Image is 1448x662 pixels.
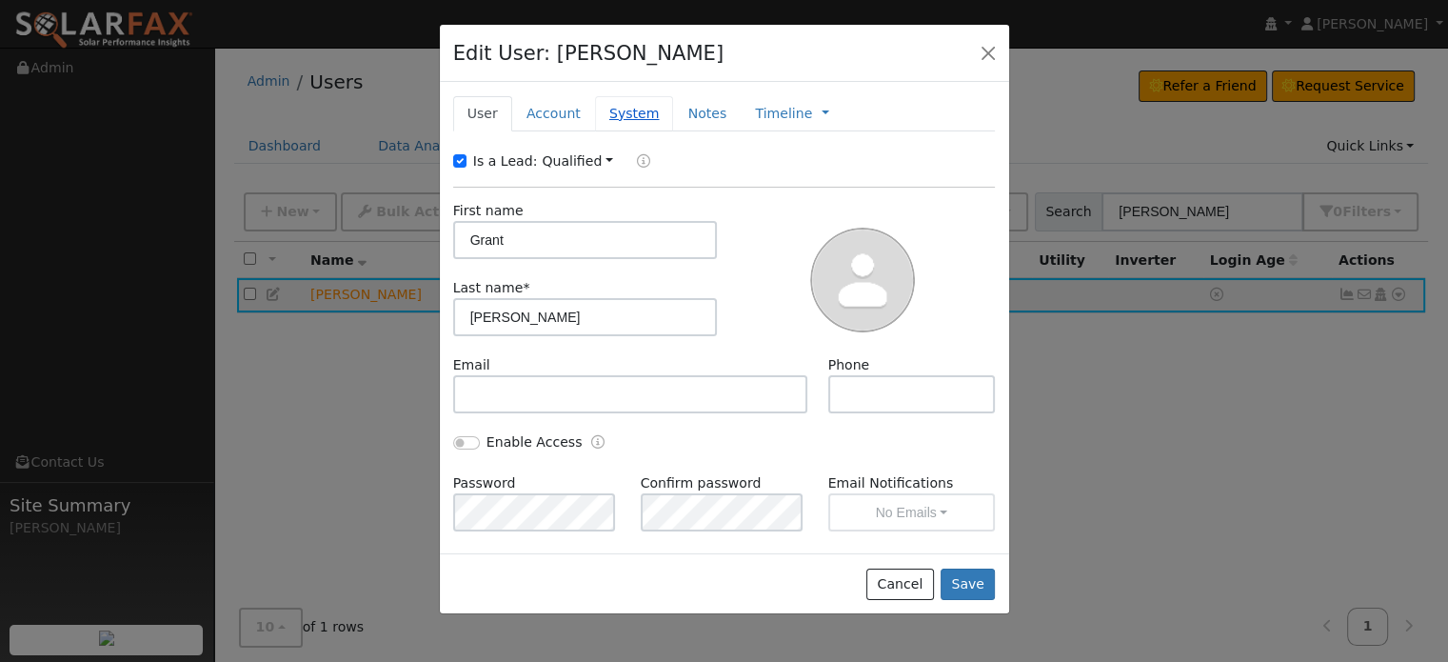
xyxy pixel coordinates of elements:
[623,151,650,173] a: Lead
[453,355,490,375] label: Email
[512,96,595,131] a: Account
[941,569,996,601] button: Save
[453,473,516,493] label: Password
[673,96,741,131] a: Notes
[542,153,613,169] a: Qualified
[453,38,724,69] h4: Edit User: [PERSON_NAME]
[828,473,996,493] label: Email Notifications
[755,104,812,124] a: Timeline
[453,278,530,298] label: Last name
[828,355,870,375] label: Phone
[486,432,583,452] label: Enable Access
[453,154,466,168] input: Is a Lead:
[866,569,934,601] button: Cancel
[453,96,512,131] a: User
[523,280,529,295] span: Required
[595,96,674,131] a: System
[641,473,762,493] label: Confirm password
[591,432,605,454] a: Enable Access
[453,201,524,221] label: First name
[473,151,538,171] label: Is a Lead:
